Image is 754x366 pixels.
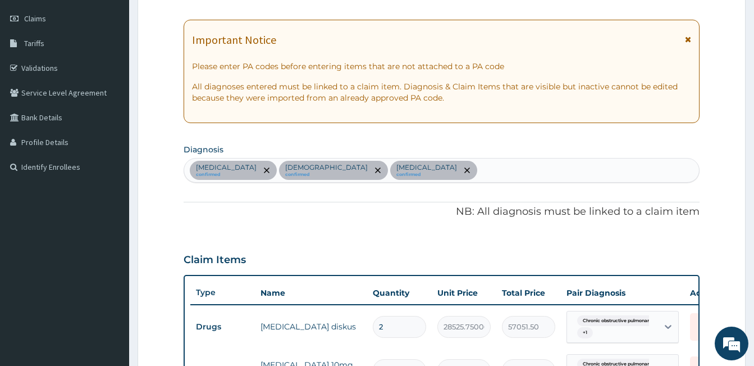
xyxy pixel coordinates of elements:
span: Tariffs [24,38,44,48]
p: [DEMOGRAPHIC_DATA] [285,163,368,172]
img: d_794563401_company_1708531726252_794563401 [21,56,45,84]
span: Claims [24,13,46,24]
p: [MEDICAL_DATA] [196,163,257,172]
p: Please enter PA codes before entering items that are not attached to a PA code [192,61,691,72]
p: NB: All diagnosis must be linked to a claim item [184,205,700,219]
div: Chat with us now [58,63,189,78]
p: [MEDICAL_DATA] [396,163,457,172]
span: remove selection option [462,165,472,175]
span: remove selection option [373,165,383,175]
span: We're online! [65,111,155,224]
th: Unit Price [432,282,496,304]
p: All diagnoses entered must be linked to a claim item. Diagnosis & Claim Items that are visible bu... [192,81,691,103]
h3: Claim Items [184,254,246,266]
small: confirmed [396,172,457,178]
span: + 1 [577,327,593,338]
div: Minimize live chat window [184,6,211,33]
td: [MEDICAL_DATA] diskus [255,315,367,338]
th: Total Price [496,282,561,304]
th: Quantity [367,282,432,304]
th: Pair Diagnosis [561,282,684,304]
th: Name [255,282,367,304]
textarea: Type your message and hit 'Enter' [6,245,214,284]
th: Type [190,282,255,303]
span: Chronic obstructive pulmonary ... [577,315,662,327]
h1: Important Notice [192,34,276,46]
span: remove selection option [262,165,272,175]
label: Diagnosis [184,144,223,155]
small: confirmed [285,172,368,178]
td: Drugs [190,317,255,337]
th: Actions [684,282,741,304]
small: confirmed [196,172,257,178]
